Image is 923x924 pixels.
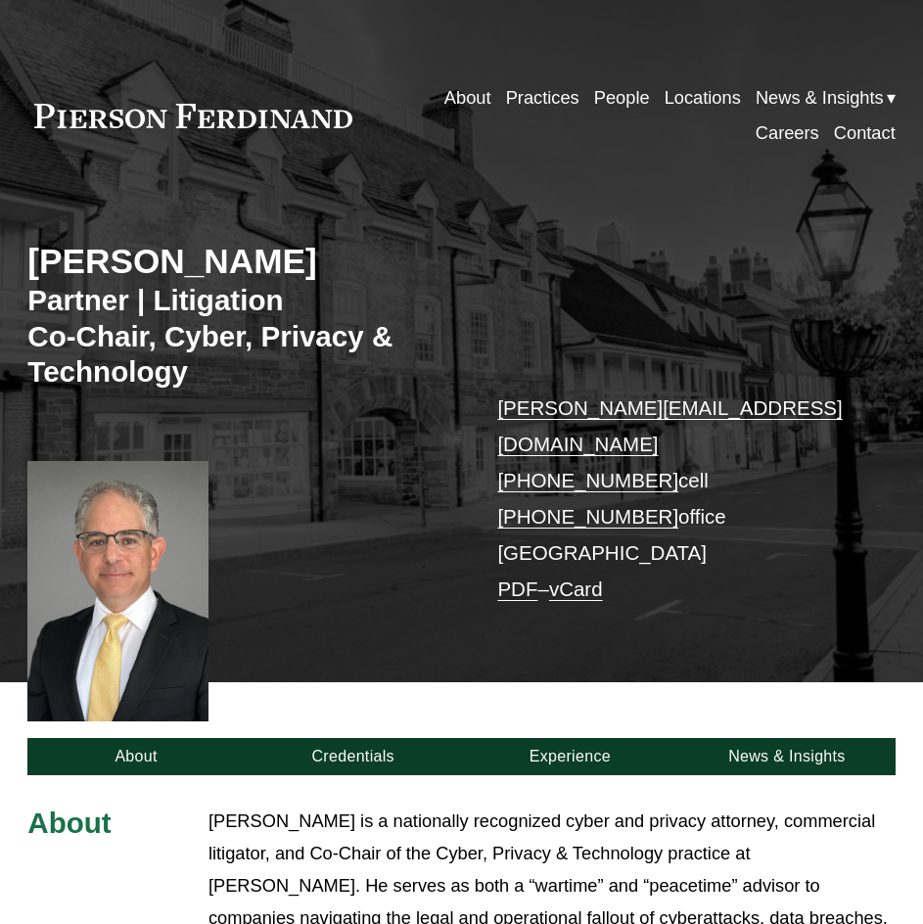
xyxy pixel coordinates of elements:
h2: [PERSON_NAME] [27,241,461,283]
a: Locations [665,80,741,116]
a: Contact [834,116,896,153]
a: Careers [756,116,819,153]
a: About [444,80,491,116]
span: News & Insights [756,82,884,115]
a: [PHONE_NUMBER] [497,505,678,528]
a: About [27,738,245,775]
a: News & Insights [678,738,896,775]
a: [PERSON_NAME][EMAIL_ADDRESS][DOMAIN_NAME] [497,396,842,455]
a: Credentials [245,738,462,775]
a: PDF [497,577,537,600]
a: [PHONE_NUMBER] [497,469,678,491]
a: folder dropdown [756,80,896,116]
span: About [27,807,111,839]
p: cell office [GEOGRAPHIC_DATA] – [497,391,858,608]
a: Experience [462,738,679,775]
a: Practices [506,80,579,116]
a: vCard [549,577,603,600]
a: People [594,80,650,116]
h3: Partner | Litigation Co-Chair, Cyber, Privacy & Technology [27,283,461,391]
